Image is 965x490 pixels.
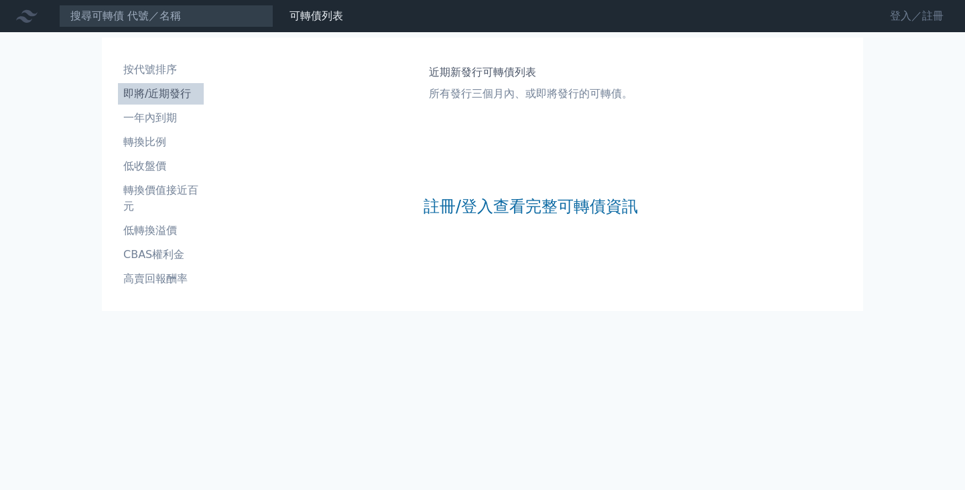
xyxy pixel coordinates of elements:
li: CBAS權利金 [118,247,204,263]
a: CBAS權利金 [118,244,204,265]
li: 轉換比例 [118,134,204,150]
a: 註冊/登入查看完整可轉債資訊 [424,196,638,217]
li: 一年內到期 [118,110,204,126]
a: 轉換價值接近百元 [118,180,204,217]
a: 低收盤價 [118,156,204,177]
a: 轉換比例 [118,131,204,153]
a: 登入／註冊 [879,5,954,27]
a: 即將/近期發行 [118,83,204,105]
a: 按代號排序 [118,59,204,80]
a: 一年內到期 [118,107,204,129]
li: 低轉換溢價 [118,223,204,239]
a: 高賣回報酬率 [118,268,204,290]
input: 搜尋可轉債 代號／名稱 [59,5,273,27]
li: 即將/近期發行 [118,86,204,102]
a: 低轉換溢價 [118,220,204,241]
h1: 近期新發行可轉債列表 [429,64,633,80]
p: 所有發行三個月內、或即將發行的可轉債。 [429,86,633,102]
a: 可轉債列表 [289,9,343,22]
li: 轉換價值接近百元 [118,182,204,215]
li: 高賣回報酬率 [118,271,204,287]
li: 低收盤價 [118,158,204,174]
li: 按代號排序 [118,62,204,78]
